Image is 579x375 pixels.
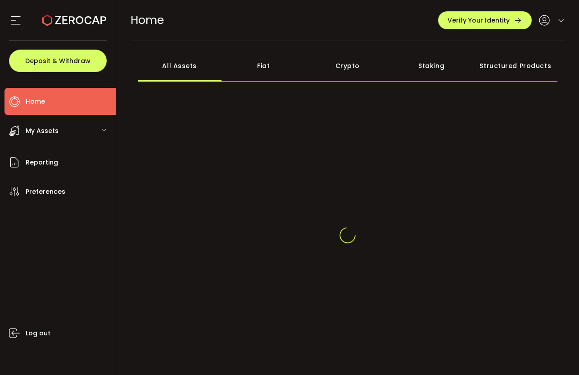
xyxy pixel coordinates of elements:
[26,156,58,169] span: Reporting
[474,50,558,82] div: Structured Products
[26,185,65,198] span: Preferences
[9,50,107,72] button: Deposit & Withdraw
[448,17,510,23] span: Verify Your Identity
[389,50,474,82] div: Staking
[306,50,390,82] div: Crypto
[26,95,45,108] span: Home
[26,327,50,340] span: Log out
[222,50,306,82] div: Fiat
[438,11,532,29] button: Verify Your Identity
[131,12,164,28] span: Home
[25,58,90,64] span: Deposit & Withdraw
[138,50,222,82] div: All Assets
[26,124,59,137] span: My Assets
